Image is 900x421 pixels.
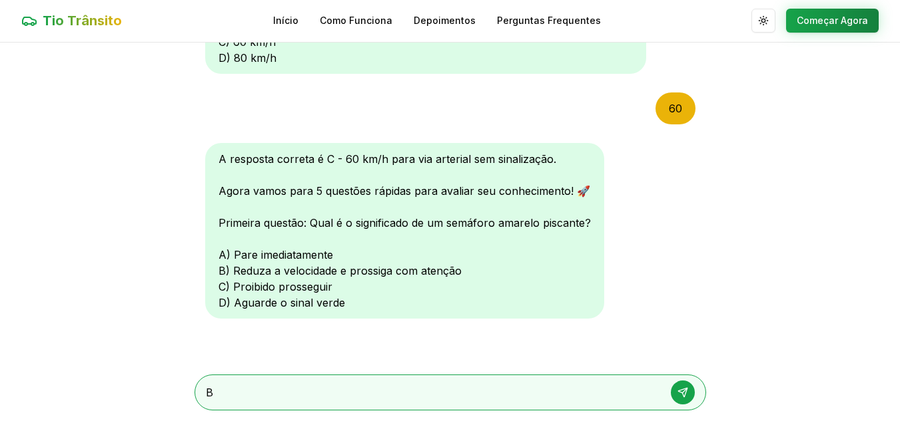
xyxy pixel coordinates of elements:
div: A resposta correta é C - 60 km/h para via arterial sem sinalização. Agora vamos para 5 questões r... [205,143,604,319]
textarea: B [206,384,658,400]
a: Perguntas Frequentes [497,14,601,27]
a: Tio Trânsito [21,11,122,30]
a: Início [273,14,298,27]
button: Começar Agora [786,9,879,33]
div: 60 [656,92,695,124]
a: Depoimentos [414,14,476,27]
span: Tio Trânsito [43,11,122,30]
a: Como Funciona [320,14,392,27]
